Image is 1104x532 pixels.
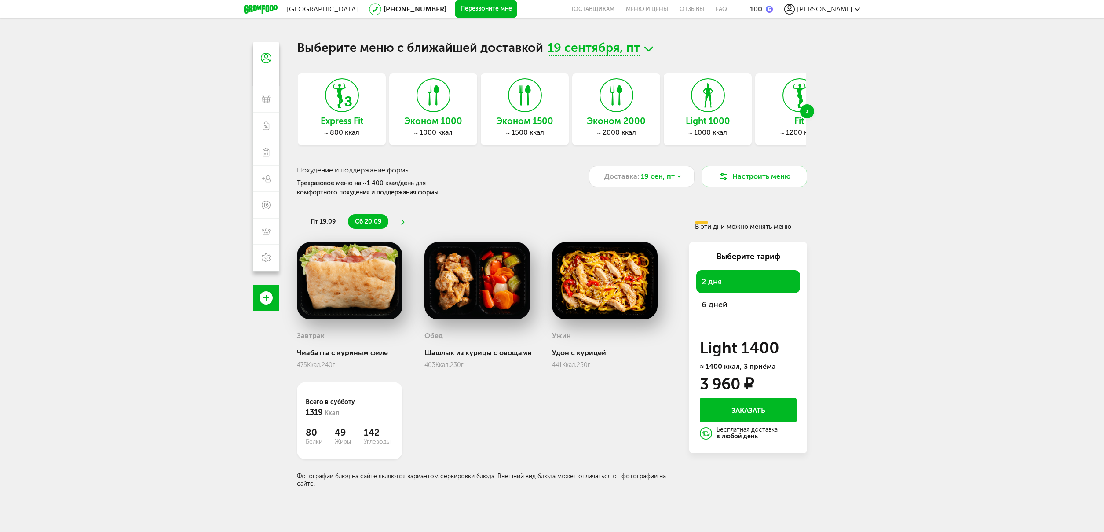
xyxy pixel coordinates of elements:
span: Углеводы [364,438,393,445]
div: ≈ 1200 ккал [755,128,843,137]
span: 142 [364,427,393,438]
span: [PERSON_NAME] [797,5,852,13]
div: Бесплатная доставка [717,427,778,440]
div: 403 230 [424,361,532,369]
span: г [461,361,464,369]
div: Трехразовое меню на ~1 400 ккал/день для комфортного похудения и поддержания формы [297,179,466,197]
div: ≈ 1000 ккал [664,128,752,137]
h3: Express Fit [298,116,386,126]
div: ≈ 800 ккал [298,128,386,137]
span: Ккал, [307,361,322,369]
span: 2 дня [702,275,795,288]
a: [PHONE_NUMBER] [384,5,446,13]
div: Next slide [800,104,814,118]
div: Фотографии блюд на сайте являются вариантом сервировки блюда. Внешний вид блюда может отличаться ... [297,473,675,488]
div: 441 250 [552,361,658,369]
span: Жиры [335,438,364,445]
span: 80 [306,427,335,438]
div: Выберите тариф [696,251,800,262]
span: 49 [335,427,364,438]
div: ≈ 2000 ккал [572,128,660,137]
span: Доставка: [604,171,639,182]
button: Заказать [700,398,797,422]
span: сб 20.09 [355,218,381,225]
span: ≈ 1400 ккал, 3 приёма [700,362,776,371]
h3: Light 1400 [700,341,797,355]
span: 1319 [306,407,323,417]
div: Всего в субботу [306,397,394,418]
div: 100 [750,5,762,13]
h3: Light 1000 [664,116,752,126]
h3: Эконом 2000 [572,116,660,126]
h3: Обед [424,331,443,340]
h3: Fit [755,116,843,126]
span: [GEOGRAPHIC_DATA] [287,5,358,13]
h3: Эконом 1000 [389,116,477,126]
img: big_A8dMbFVdBMb6J8zv.png [552,242,658,319]
div: 475 240 [297,361,402,369]
button: Перезвоните мне [455,0,517,18]
h3: Ужин [552,331,571,340]
div: ≈ 1500 ккал [481,128,569,137]
span: пт 19.09 [311,218,336,225]
button: Настроить меню [702,166,807,187]
div: В эти дни можно менять меню [695,221,804,231]
span: 19 сен, пт [641,171,675,182]
h1: Выберите меню с ближайшей доставкой [297,42,807,56]
div: Удон с курицей [552,349,658,357]
h3: Завтрак [297,331,325,340]
img: bonus_b.cdccf46.png [766,6,773,13]
span: г [333,361,335,369]
span: г [588,361,590,369]
img: big_TceYgiePvtiLYYAf.png [424,242,530,319]
h3: Похудение и поддержание формы [297,166,569,174]
span: Ккал [325,409,339,417]
span: 19 сентября, пт [548,42,640,56]
div: ≈ 1000 ккал [389,128,477,137]
div: Чиабатта с куриным филе [297,349,402,357]
span: Ккал, [435,361,450,369]
strong: в любой день [717,433,758,440]
h3: Эконом 1500 [481,116,569,126]
span: Белки [306,438,335,445]
img: big_K25WGlsAEynfCSuV.png [297,242,402,319]
div: 3 960 ₽ [700,377,753,391]
span: 6 дней [702,298,795,311]
div: Шашлык из курицы с овощами [424,349,532,357]
span: Ккал, [562,361,577,369]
